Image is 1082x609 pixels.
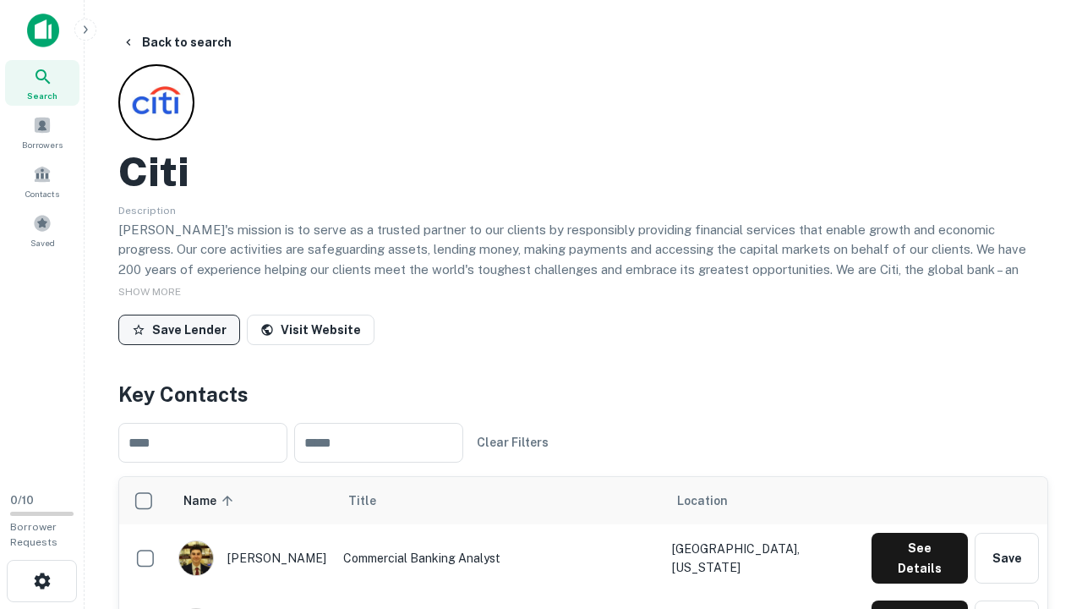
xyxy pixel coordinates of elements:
button: Back to search [115,27,238,58]
th: Location [664,477,863,524]
img: 1753279374948 [179,541,213,575]
th: Title [335,477,664,524]
button: Clear Filters [470,427,555,458]
span: Description [118,205,176,217]
td: [GEOGRAPHIC_DATA], [US_STATE] [664,524,863,592]
span: SHOW MORE [118,286,181,298]
span: Location [677,491,728,511]
a: Search [5,60,79,106]
span: Saved [30,236,55,250]
span: Name [183,491,238,511]
button: Save [975,533,1039,584]
span: Borrower Requests [10,521,57,548]
span: Search [27,89,57,102]
h4: Key Contacts [118,379,1048,409]
td: Commercial Banking Analyst [335,524,664,592]
h2: Citi [118,147,189,196]
a: Saved [5,207,79,253]
a: Borrowers [5,109,79,155]
iframe: Chat Widget [997,474,1082,555]
button: Save Lender [118,315,240,345]
th: Name [170,477,335,524]
span: Title [348,491,398,511]
a: Contacts [5,158,79,204]
div: [PERSON_NAME] [178,540,326,576]
a: Visit Website [247,315,374,345]
button: See Details [872,533,968,584]
span: 0 / 10 [10,494,34,507]
span: Contacts [25,187,59,200]
img: capitalize-icon.png [27,14,59,47]
p: [PERSON_NAME]'s mission is to serve as a trusted partner to our clients by responsibly providing ... [118,220,1048,320]
span: Borrowers [22,138,63,151]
